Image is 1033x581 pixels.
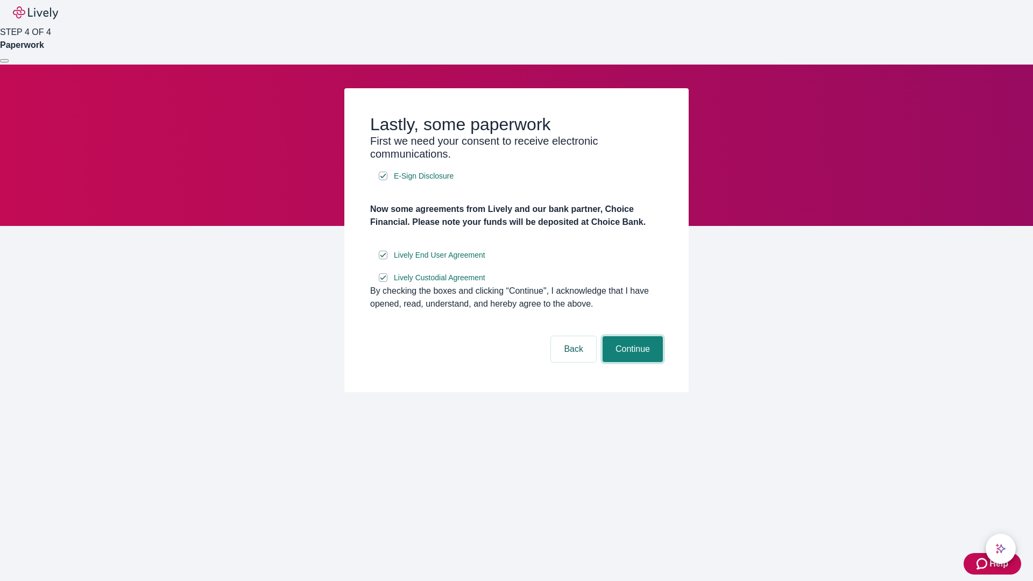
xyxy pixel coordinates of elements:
[995,543,1006,554] svg: Lively AI Assistant
[392,249,487,262] a: e-sign disclosure document
[394,272,485,284] span: Lively Custodial Agreement
[392,271,487,285] a: e-sign disclosure document
[986,534,1016,564] button: chat
[370,134,663,160] h3: First we need your consent to receive electronic communications.
[392,169,456,183] a: e-sign disclosure document
[394,250,485,261] span: Lively End User Agreement
[551,336,596,362] button: Back
[977,557,989,570] svg: Zendesk support icon
[370,114,663,134] h2: Lastly, some paperwork
[394,171,454,182] span: E-Sign Disclosure
[13,6,58,19] img: Lively
[603,336,663,362] button: Continue
[370,285,663,310] div: By checking the boxes and clicking “Continue", I acknowledge that I have opened, read, understand...
[964,553,1021,575] button: Zendesk support iconHelp
[989,557,1008,570] span: Help
[370,203,663,229] h4: Now some agreements from Lively and our bank partner, Choice Financial. Please note your funds wi...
